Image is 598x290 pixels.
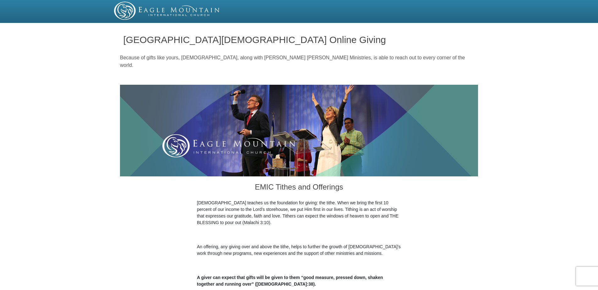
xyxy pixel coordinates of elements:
h1: [GEOGRAPHIC_DATA][DEMOGRAPHIC_DATA] Online Giving [123,35,475,45]
h3: EMIC Tithes and Offerings [197,176,401,200]
b: A giver can expect that gifts will be given to them “good measure, pressed down, shaken together ... [197,275,383,287]
p: An offering, any giving over and above the tithe, helps to further the growth of [DEMOGRAPHIC_DAT... [197,244,401,257]
img: EMIC [114,2,220,20]
p: Because of gifts like yours, [DEMOGRAPHIC_DATA], along with [PERSON_NAME] [PERSON_NAME] Ministrie... [120,54,478,69]
p: [DEMOGRAPHIC_DATA] teaches us the foundation for giving: the tithe. When we bring the first 10 pe... [197,200,401,226]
